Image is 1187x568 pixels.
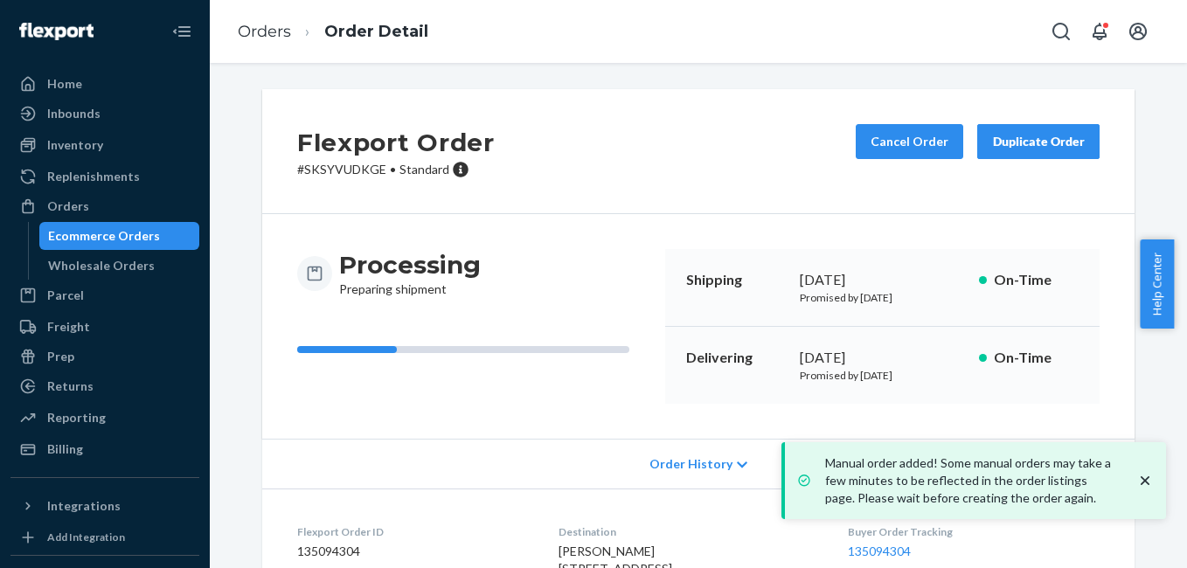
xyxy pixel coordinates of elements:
p: Manual order added! Some manual orders may take a few minutes to be reflected in the order listin... [825,454,1119,507]
a: 135094304 [848,544,911,558]
button: Integrations [10,492,199,520]
div: Duplicate Order [992,133,1085,150]
a: Home [10,70,199,98]
div: [DATE] [800,348,965,368]
a: Prep [10,343,199,371]
div: Wholesale Orders [48,257,155,274]
div: Inventory [47,136,103,154]
a: Inbounds [10,100,199,128]
h3: Processing [339,249,481,281]
button: Help Center [1140,239,1174,329]
a: Returns [10,372,199,400]
div: Preparing shipment [339,249,481,298]
p: On-Time [994,270,1079,290]
span: • [390,162,396,177]
dd: 135094304 [297,543,531,560]
a: Freight [10,313,199,341]
p: Promised by [DATE] [800,290,965,305]
button: Duplicate Order [977,124,1100,159]
dt: Buyer Order Tracking [848,524,1100,539]
a: Wholesale Orders [39,252,200,280]
div: Home [47,75,82,93]
dt: Flexport Order ID [297,524,531,539]
dt: Destination [559,524,819,539]
p: On-Time [994,348,1079,368]
button: Close Navigation [164,14,199,49]
a: Parcel [10,281,199,309]
a: Billing [10,435,199,463]
a: Orders [10,192,199,220]
div: Billing [47,440,83,458]
a: Inventory [10,131,199,159]
button: Cancel Order [856,124,963,159]
div: Inbounds [47,105,101,122]
a: Order Detail [324,22,428,41]
p: Promised by [DATE] [800,368,965,383]
a: Orders [238,22,291,41]
a: Replenishments [10,163,199,190]
p: Delivering [686,348,786,368]
a: Add Integration [10,527,199,548]
div: Replenishments [47,168,140,185]
a: Ecommerce Orders [39,222,200,250]
p: # SKSYVUDKGE [297,161,495,178]
button: Open Search Box [1044,14,1079,49]
div: Orders [47,197,89,215]
ol: breadcrumbs [224,6,442,58]
img: Flexport logo [19,23,94,40]
div: Returns [47,378,94,395]
div: Ecommerce Orders [48,227,160,245]
div: Parcel [47,287,84,304]
div: Freight [47,318,90,336]
a: Reporting [10,404,199,432]
svg: close toast [1136,472,1154,489]
h2: Flexport Order [297,124,495,161]
div: [DATE] [800,270,965,290]
div: Prep [47,348,74,365]
div: Integrations [47,497,121,515]
div: Reporting [47,409,106,426]
button: Open notifications [1082,14,1117,49]
div: Add Integration [47,530,125,544]
span: Standard [399,162,449,177]
p: Shipping [686,270,786,290]
span: Order History [649,455,732,473]
button: Open account menu [1121,14,1156,49]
